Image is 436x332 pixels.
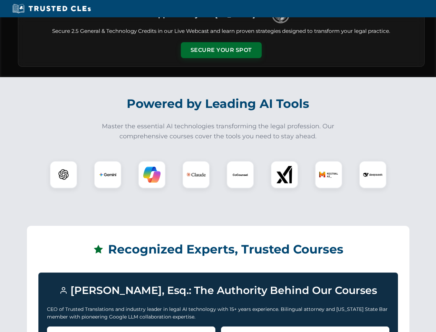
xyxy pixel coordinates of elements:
[27,27,416,35] p: Secure 2.5 General & Technology Credits in our Live Webcast and learn proven strategies designed ...
[181,42,262,58] button: Secure Your Spot
[47,305,389,321] p: CEO of Trusted Translations and industry leader in legal AI technology with 15+ years experience....
[143,166,161,183] img: Copilot Logo
[99,166,116,183] img: Gemini Logo
[276,166,293,183] img: xAI Logo
[319,165,338,184] img: Mistral AI Logo
[363,165,382,184] img: DeepSeek Logo
[27,92,409,116] h2: Powered by Leading AI Tools
[10,3,93,14] img: Trusted CLEs
[97,121,339,141] p: Master the essential AI technologies transforming the legal profession. Our comprehensive courses...
[315,161,342,188] div: Mistral AI
[94,161,122,188] div: Gemini
[226,161,254,188] div: CoCounsel
[138,161,166,188] div: Copilot
[38,237,398,261] h2: Recognized Experts, Trusted Courses
[47,281,389,300] h3: [PERSON_NAME], Esq.: The Authority Behind Our Courses
[271,161,298,188] div: xAI
[54,165,74,185] img: ChatGPT Logo
[359,161,387,188] div: DeepSeek
[182,161,210,188] div: Claude
[50,161,77,188] div: ChatGPT
[186,165,206,184] img: Claude Logo
[232,166,249,183] img: CoCounsel Logo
